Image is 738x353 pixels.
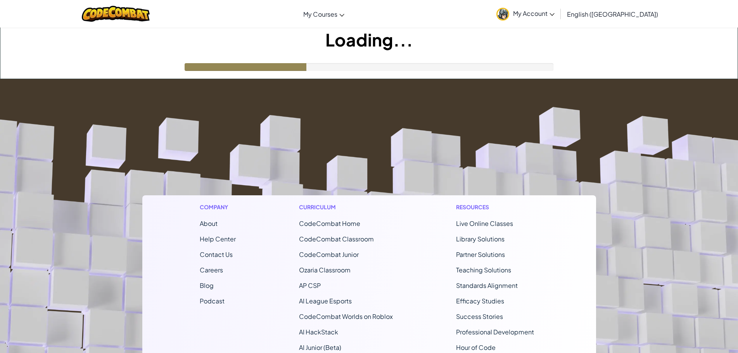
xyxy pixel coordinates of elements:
a: Efficacy Studies [456,297,504,305]
span: English ([GEOGRAPHIC_DATA]) [567,10,658,18]
a: CodeCombat Classroom [299,235,374,243]
a: CodeCombat Worlds on Roblox [299,312,393,320]
h1: Resources [456,203,539,211]
img: CodeCombat logo [82,6,150,22]
img: avatar [496,8,509,21]
a: Live Online Classes [456,219,513,227]
a: Partner Solutions [456,250,505,258]
a: AI League Esports [299,297,352,305]
h1: Curriculum [299,203,393,211]
a: Teaching Solutions [456,266,511,274]
a: English ([GEOGRAPHIC_DATA]) [563,3,662,24]
a: Podcast [200,297,225,305]
span: My Account [513,9,555,17]
a: About [200,219,218,227]
h1: Company [200,203,236,211]
a: My Account [493,2,558,26]
a: Success Stories [456,312,503,320]
span: Contact Us [200,250,233,258]
a: Blog [200,281,214,289]
a: AI HackStack [299,328,338,336]
a: Ozaria Classroom [299,266,351,274]
a: AI Junior (Beta) [299,343,341,351]
a: AP CSP [299,281,321,289]
a: Standards Alignment [456,281,518,289]
a: Library Solutions [456,235,505,243]
span: CodeCombat Home [299,219,360,227]
h1: Loading... [0,28,738,52]
span: My Courses [303,10,337,18]
a: Careers [200,266,223,274]
a: CodeCombat Junior [299,250,359,258]
a: Help Center [200,235,236,243]
a: My Courses [299,3,348,24]
a: Professional Development [456,328,534,336]
a: Hour of Code [456,343,496,351]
